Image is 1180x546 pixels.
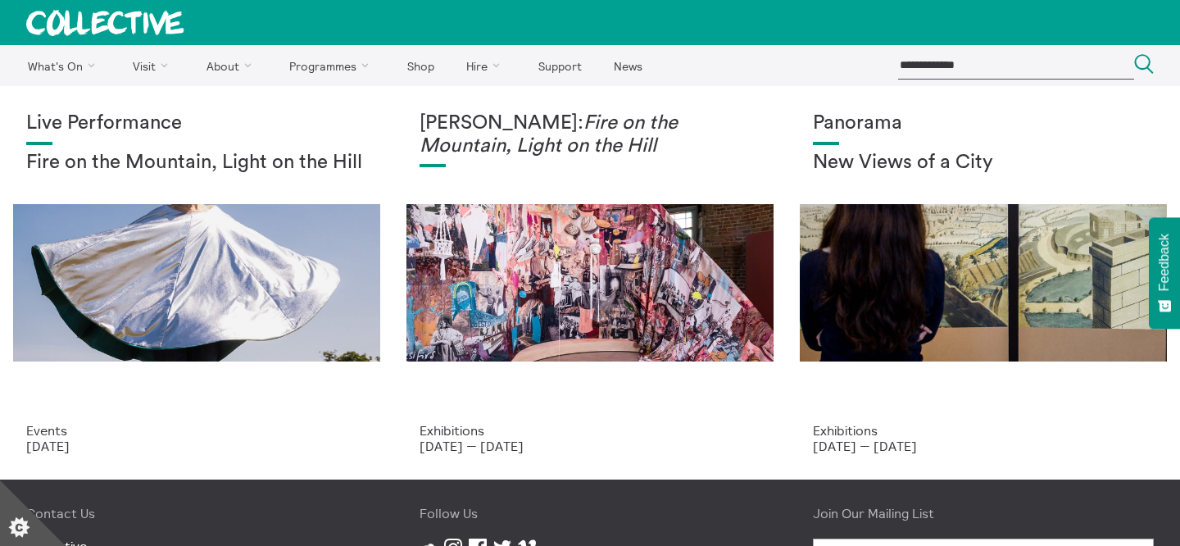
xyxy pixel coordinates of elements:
[26,506,367,521] h4: Contact Us
[813,439,1154,453] p: [DATE] — [DATE]
[599,45,656,86] a: News
[26,423,367,438] p: Events
[787,86,1180,480] a: Collective Panorama June 2025 small file 8 Panorama New Views of a City Exhibitions [DATE] — [DATE]
[524,45,596,86] a: Support
[452,45,521,86] a: Hire
[13,45,116,86] a: What's On
[420,439,760,453] p: [DATE] — [DATE]
[813,152,1154,175] h2: New Views of a City
[1157,234,1172,291] span: Feedback
[813,112,1154,135] h1: Panorama
[26,439,367,453] p: [DATE]
[275,45,390,86] a: Programmes
[420,112,760,157] h1: [PERSON_NAME]:
[393,45,448,86] a: Shop
[119,45,189,86] a: Visit
[393,86,787,480] a: Photo: Eoin Carey [PERSON_NAME]:Fire on the Mountain, Light on the Hill Exhibitions [DATE] — [DATE]
[420,113,678,156] em: Fire on the Mountain, Light on the Hill
[26,152,367,175] h2: Fire on the Mountain, Light on the Hill
[26,112,367,135] h1: Live Performance
[813,423,1154,438] p: Exhibitions
[813,506,1154,521] h4: Join Our Mailing List
[1149,217,1180,329] button: Feedback - Show survey
[420,423,760,438] p: Exhibitions
[192,45,272,86] a: About
[420,506,760,521] h4: Follow Us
